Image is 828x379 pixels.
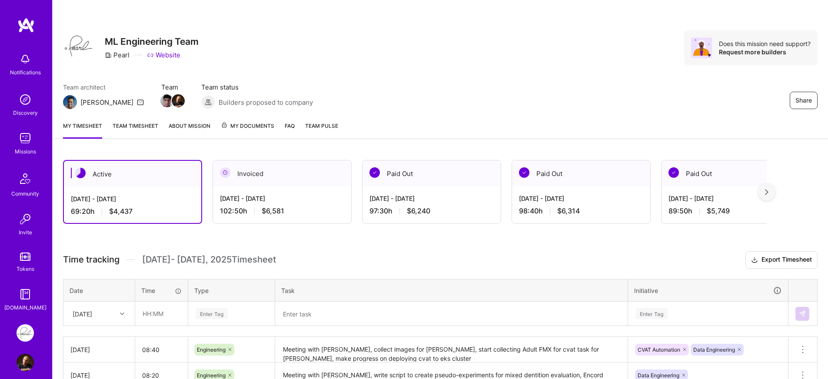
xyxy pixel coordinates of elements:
[662,160,800,187] div: Paid Out
[17,91,34,108] img: discovery
[173,93,184,108] a: Team Member Avatar
[15,147,36,156] div: Missions
[407,206,430,216] span: $6,240
[668,206,793,216] div: 89:50 h
[169,121,210,139] a: About Mission
[63,30,94,62] img: Company Logo
[188,279,275,302] th: Type
[693,346,735,353] span: Data Engineering
[221,121,274,131] span: My Documents
[557,206,580,216] span: $6,314
[219,98,313,107] span: Builders proposed to company
[305,121,338,139] a: Team Pulse
[113,121,158,139] a: Team timesheet
[161,93,173,108] a: Team Member Avatar
[707,206,730,216] span: $5,749
[369,194,494,203] div: [DATE] - [DATE]
[160,94,173,107] img: Team Member Avatar
[71,207,194,216] div: 69:20 h
[201,95,215,109] img: Builders proposed to company
[201,83,313,92] span: Team status
[15,168,36,189] img: Community
[20,253,30,261] img: tokens
[369,206,494,216] div: 97:30 h
[71,194,194,203] div: [DATE] - [DATE]
[105,52,112,59] i: icon CompanyGray
[63,121,102,139] a: My timesheet
[668,194,793,203] div: [DATE] - [DATE]
[196,307,228,320] div: Enter Tag
[63,279,135,302] th: Date
[745,251,818,269] button: Export Timesheet
[285,121,295,139] a: FAQ
[19,228,32,237] div: Invite
[276,338,627,362] textarea: Meeting with [PERSON_NAME], collect images for [PERSON_NAME], start collecting Adult FMX for cvat...
[519,167,529,178] img: Paid Out
[362,160,501,187] div: Paid Out
[73,309,92,318] div: [DATE]
[17,130,34,147] img: teamwork
[719,40,811,48] div: Does this mission need support?
[220,206,344,216] div: 102:50 h
[220,167,230,178] img: Invoiced
[75,168,86,178] img: Active
[634,286,782,296] div: Initiative
[221,121,274,139] a: My Documents
[172,94,185,107] img: Team Member Avatar
[765,189,768,195] img: right
[120,312,124,316] i: icon Chevron
[197,372,226,379] span: Engineering
[795,96,812,105] span: Share
[17,324,34,342] img: Pearl: ML Engineering Team
[11,189,39,198] div: Community
[105,50,130,60] div: Pearl
[161,83,184,92] span: Team
[751,256,758,265] i: icon Download
[668,167,679,178] img: Paid Out
[519,194,643,203] div: [DATE] - [DATE]
[197,346,226,353] span: Engineering
[220,194,344,203] div: [DATE] - [DATE]
[64,161,201,187] div: Active
[141,286,182,295] div: Time
[142,254,276,265] span: [DATE] - [DATE] , 2025 Timesheet
[519,206,643,216] div: 98:40 h
[136,302,187,325] input: HH:MM
[213,160,351,187] div: Invoiced
[17,286,34,303] img: guide book
[275,279,628,302] th: Task
[691,37,712,58] img: Avatar
[137,99,144,106] i: icon Mail
[17,50,34,68] img: bell
[790,92,818,109] button: Share
[17,354,34,371] img: User Avatar
[512,160,650,187] div: Paid Out
[63,254,120,265] span: Time tracking
[17,264,34,273] div: Tokens
[80,98,133,107] div: [PERSON_NAME]
[13,108,38,117] div: Discovery
[638,372,679,379] span: Data Engineering
[70,345,128,354] div: [DATE]
[135,338,188,361] input: HH:MM
[105,36,199,47] h3: ML Engineering Team
[147,50,180,60] a: Website
[17,210,34,228] img: Invite
[10,68,41,77] div: Notifications
[262,206,284,216] span: $6,581
[719,48,811,56] div: Request more builders
[4,303,47,312] div: [DOMAIN_NAME]
[109,207,133,216] span: $4,437
[17,17,35,33] img: logo
[14,354,36,371] a: User Avatar
[635,307,668,320] div: Enter Tag
[799,310,806,317] img: Submit
[305,123,338,129] span: Team Pulse
[369,167,380,178] img: Paid Out
[14,324,36,342] a: Pearl: ML Engineering Team
[63,95,77,109] img: Team Architect
[638,346,680,353] span: CVAT Automation
[63,83,144,92] span: Team architect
